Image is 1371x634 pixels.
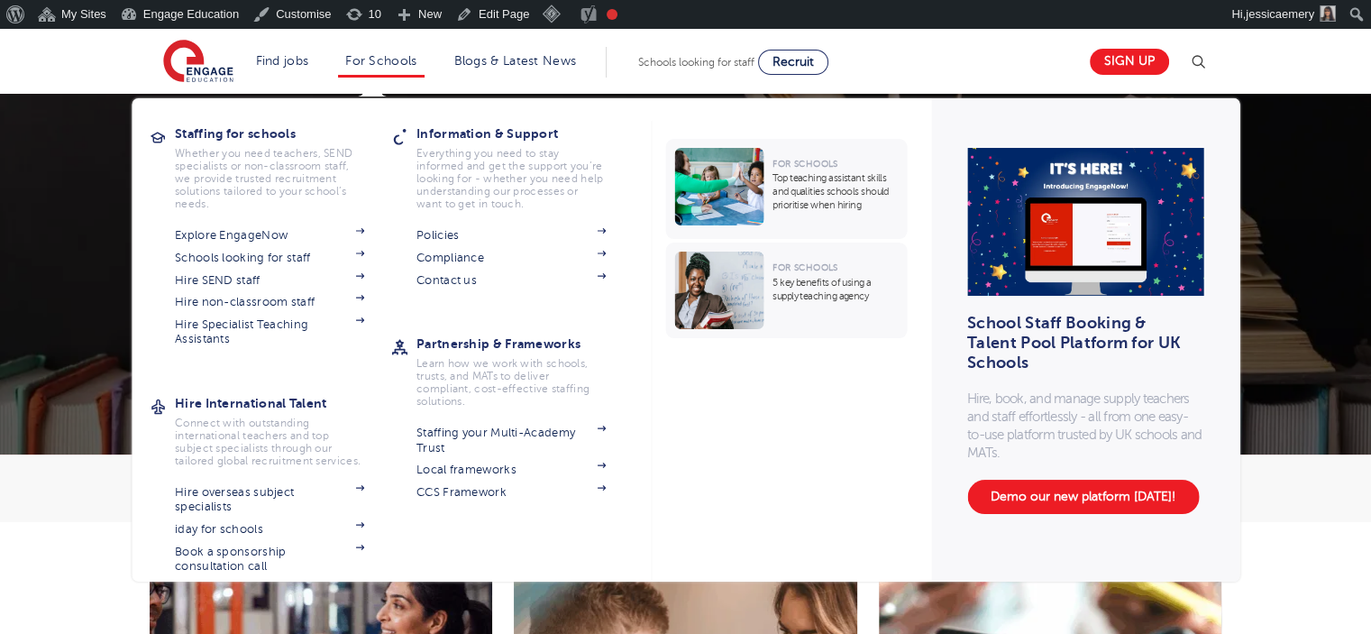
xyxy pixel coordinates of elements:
[1090,49,1169,75] a: Sign up
[758,50,828,75] a: Recruit
[416,228,606,243] a: Policies
[175,417,364,467] p: Connect with outstanding international teachers and top subject specialists through our tailored ...
[772,276,898,303] p: 5 key benefits of using a supply teaching agency
[175,295,364,309] a: Hire non-classroom staff
[175,391,391,467] a: Hire International Talent Connect with outstanding international teachers and top subject special...
[638,56,754,69] span: Schools looking for staff
[772,55,814,69] span: Recruit
[175,273,364,288] a: Hire SEND staff
[772,159,837,169] span: For Schools
[175,391,391,416] h3: Hire International Talent
[416,251,606,265] a: Compliance
[665,139,911,239] a: For Schools Top teaching assistant skills and qualities schools should prioritise when hiring
[175,522,364,537] a: iday for schools
[175,147,364,210] p: Whether you need teachers, SEND specialists or non-classroom staff, we provide trusted recruitmen...
[175,317,364,347] a: Hire Specialist Teaching Assistants
[175,251,364,265] a: Schools looking for staff
[772,262,837,272] span: For Schools
[175,485,364,515] a: Hire overseas subject specialists
[175,545,364,574] a: Book a sponsorship consultation call
[416,331,633,356] h3: Partnership & Frameworks
[416,121,633,210] a: Information & Support Everything you need to stay informed and get the support you’re looking for...
[416,331,633,408] a: Partnership & Frameworks Learn how we work with schools, trusts, and MATs to deliver compliant, c...
[416,121,633,146] h3: Information & Support
[175,121,391,210] a: Staffing for schools Whether you need teachers, SEND specialists or non-classroom staff, we provi...
[967,323,1192,363] h3: School Staff Booking & Talent Pool Platform for UK Schools
[416,273,606,288] a: Contact us
[416,426,606,455] a: Staffing your Multi-Academy Trust
[967,480,1199,514] a: Demo our new platform [DATE]!
[772,171,898,212] p: Top teaching assistant skills and qualities schools should prioritise when hiring
[345,54,416,68] a: For Schools
[416,463,606,477] a: Local frameworks
[416,357,606,408] p: Learn how we work with schools, trusts, and MATs to deliver compliant, cost-effective staffing so...
[416,485,606,500] a: CCS Framework
[416,147,606,210] p: Everything you need to stay informed and get the support you’re looking for - whether you need he...
[175,121,391,146] h3: Staffing for schools
[967,390,1203,462] p: Hire, book, and manage supply teachers and staff effortlessly - all from one easy-to-use platform...
[607,9,617,20] div: Focus keyphrase not set
[665,243,911,338] a: For Schools 5 key benefits of using a supply teaching agency
[454,54,577,68] a: Blogs & Latest News
[256,54,309,68] a: Find jobs
[1246,7,1314,21] span: jessicaemery
[175,228,364,243] a: Explore EngageNow
[163,40,233,85] img: Engage Education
